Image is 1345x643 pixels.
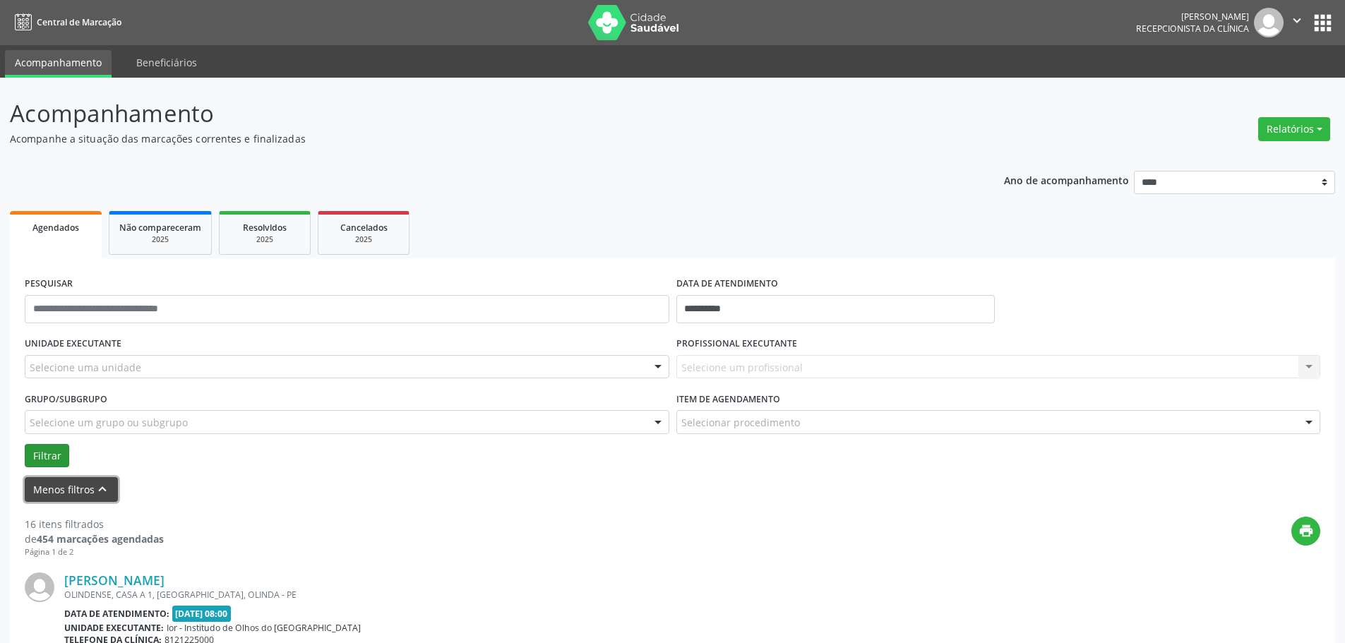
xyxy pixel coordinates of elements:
div: 2025 [119,234,201,245]
label: Item de agendamento [676,388,780,410]
label: UNIDADE EXECUTANTE [25,333,121,355]
button: Menos filtroskeyboard_arrow_up [25,477,118,502]
button: Relatórios [1258,117,1330,141]
span: Central de Marcação [37,16,121,28]
div: 2025 [229,234,300,245]
span: Ior - Institudo de Olhos do [GEOGRAPHIC_DATA] [167,622,361,634]
button:  [1284,8,1310,37]
div: 2025 [328,234,399,245]
div: Página 1 de 2 [25,546,164,558]
label: PROFISSIONAL EXECUTANTE [676,333,797,355]
a: Acompanhamento [5,50,112,78]
img: img [1254,8,1284,37]
div: [PERSON_NAME] [1136,11,1249,23]
span: [DATE] 08:00 [172,606,232,622]
button: Filtrar [25,444,69,468]
span: Recepcionista da clínica [1136,23,1249,35]
button: apps [1310,11,1335,35]
span: Agendados [32,222,79,234]
div: OLINDENSE, CASA A 1, [GEOGRAPHIC_DATA], OLINDA - PE [64,589,1108,601]
p: Acompanhe a situação das marcações correntes e finalizadas [10,131,938,146]
label: Grupo/Subgrupo [25,388,107,410]
div: de [25,531,164,546]
i: keyboard_arrow_up [95,481,110,497]
i:  [1289,13,1305,28]
span: Selecionar procedimento [681,415,800,430]
i: print [1298,523,1314,539]
p: Ano de acompanhamento [1004,171,1129,188]
label: PESQUISAR [25,273,73,295]
a: Central de Marcação [10,11,121,34]
strong: 454 marcações agendadas [37,532,164,546]
span: Resolvidos [243,222,287,234]
b: Unidade executante: [64,622,164,634]
img: img [25,572,54,602]
div: 16 itens filtrados [25,517,164,531]
span: Selecione uma unidade [30,360,141,375]
a: Beneficiários [126,50,207,75]
span: Não compareceram [119,222,201,234]
a: [PERSON_NAME] [64,572,165,588]
label: DATA DE ATENDIMENTO [676,273,778,295]
span: Selecione um grupo ou subgrupo [30,415,188,430]
span: Cancelados [340,222,388,234]
p: Acompanhamento [10,96,938,131]
b: Data de atendimento: [64,608,169,620]
button: print [1291,517,1320,546]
